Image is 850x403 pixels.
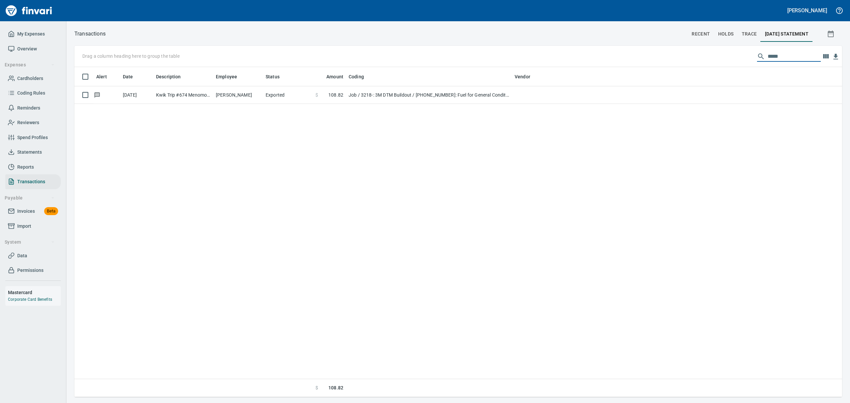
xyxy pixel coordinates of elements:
[326,73,343,81] span: Amount
[831,52,841,62] button: Download Table
[216,73,246,81] span: Employee
[5,145,61,160] a: Statements
[8,297,52,302] a: Corporate Card Benefits
[718,30,734,38] span: holds
[2,192,57,204] button: Payable
[742,30,757,38] span: trace
[96,73,107,81] span: Alert
[318,73,343,81] span: Amount
[123,73,133,81] span: Date
[17,89,45,97] span: Coding Rules
[5,27,61,41] a: My Expenses
[5,86,61,101] a: Coding Rules
[74,30,106,38] nav: breadcrumb
[17,163,34,171] span: Reports
[156,73,181,81] span: Description
[515,73,539,81] span: Vendor
[263,86,313,104] td: Exported
[266,73,280,81] span: Status
[8,289,61,296] h6: Mastercard
[5,41,61,56] a: Overview
[17,45,37,53] span: Overview
[216,73,237,81] span: Employee
[213,86,263,104] td: [PERSON_NAME]
[5,101,61,116] a: Reminders
[17,104,40,112] span: Reminders
[96,73,116,81] span: Alert
[349,73,364,81] span: Coding
[315,92,318,98] span: $
[5,115,61,130] a: Reviewers
[787,7,827,14] h5: [PERSON_NAME]
[515,73,530,81] span: Vendor
[786,5,829,16] button: [PERSON_NAME]
[5,61,55,69] span: Expenses
[153,86,213,104] td: Kwik Trip #674 Menomonie [GEOGRAPHIC_DATA]
[5,194,55,202] span: Payable
[17,207,35,215] span: Invoices
[2,59,57,71] button: Expenses
[17,266,43,275] span: Permissions
[4,3,54,19] img: Finvari
[156,73,190,81] span: Description
[5,71,61,86] a: Cardholders
[82,53,180,59] p: Drag a column heading here to group the table
[120,86,153,104] td: [DATE]
[5,174,61,189] a: Transactions
[765,30,808,38] span: [DATE] Statement
[17,252,27,260] span: Data
[5,248,61,263] a: Data
[5,204,61,219] a: InvoicesBeta
[123,73,142,81] span: Date
[74,30,106,38] p: Transactions
[346,86,512,104] td: Job / 3218-: 3M DTM Buildout / [PHONE_NUMBER]: Fuel for General Conditions Equipment / 8: Indirects
[2,236,57,248] button: System
[821,26,842,42] button: Show transactions within a particular date range
[17,178,45,186] span: Transactions
[349,73,373,81] span: Coding
[17,74,43,83] span: Cardholders
[266,73,288,81] span: Status
[17,222,31,230] span: Import
[5,160,61,175] a: Reports
[5,219,61,234] a: Import
[328,384,343,391] span: 108.82
[5,238,55,246] span: System
[821,51,831,61] button: Choose columns to display
[17,30,45,38] span: My Expenses
[315,384,318,391] span: $
[17,133,48,142] span: Spend Profiles
[44,207,58,215] span: Beta
[94,93,101,97] span: Has messages
[692,30,710,38] span: recent
[5,263,61,278] a: Permissions
[17,119,39,127] span: Reviewers
[17,148,42,156] span: Statements
[5,130,61,145] a: Spend Profiles
[328,92,343,98] span: 108.82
